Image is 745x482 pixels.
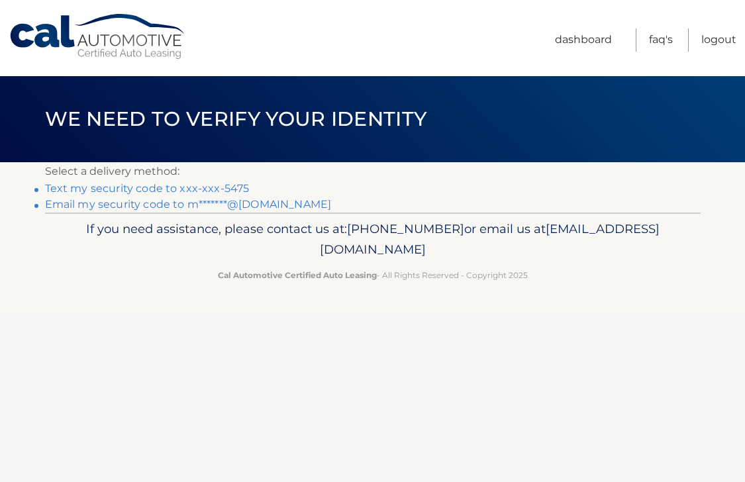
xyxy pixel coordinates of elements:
p: Select a delivery method: [45,162,701,181]
span: We need to verify your identity [45,107,427,131]
span: [PHONE_NUMBER] [347,221,464,236]
p: If you need assistance, please contact us at: or email us at [54,218,692,261]
a: Email my security code to m*******@[DOMAIN_NAME] [45,198,332,211]
strong: Cal Automotive Certified Auto Leasing [218,270,377,280]
a: Cal Automotive [9,13,187,60]
a: Dashboard [555,28,612,52]
p: - All Rights Reserved - Copyright 2025 [54,268,692,282]
a: Logout [701,28,736,52]
a: FAQ's [649,28,673,52]
a: Text my security code to xxx-xxx-5475 [45,182,250,195]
